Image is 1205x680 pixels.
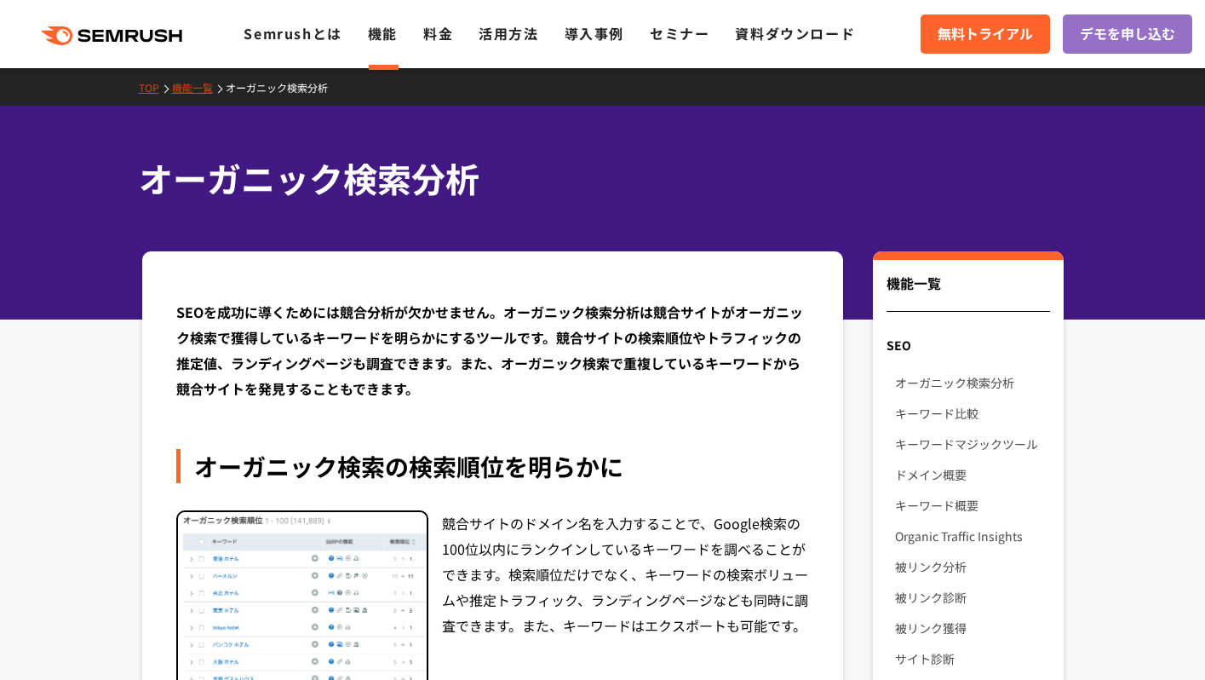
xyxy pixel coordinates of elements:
[895,429,1049,459] a: キーワードマジックツール
[895,367,1049,398] a: オーガニック検索分析
[895,490,1049,521] a: キーワード概要
[172,80,226,95] a: 機能一覧
[139,153,1050,204] h1: オーガニック検索分析
[139,80,172,95] a: TOP
[244,23,341,43] a: Semrushとは
[650,23,709,43] a: セミナー
[887,273,1049,312] div: 機能一覧
[895,613,1049,643] a: 被リンク獲得
[176,449,810,483] div: オーガニック検索の検索順位を明らかに
[1063,14,1192,54] a: デモを申し込む
[938,23,1033,45] span: 無料トライアル
[895,643,1049,674] a: サイト診断
[368,23,398,43] a: 機能
[423,23,453,43] a: 料金
[895,551,1049,582] a: 被リンク分析
[895,459,1049,490] a: ドメイン概要
[1080,23,1175,45] span: デモを申し込む
[176,299,810,401] div: SEOを成功に導くためには競合分析が欠かせません。オーガニック検索分析は競合サイトがオーガニック検索で獲得しているキーワードを明らかにするツールです。競合サイトの検索順位やトラフィックの推定値、...
[479,23,538,43] a: 活用方法
[895,582,1049,613] a: 被リンク診断
[895,521,1049,551] a: Organic Traffic Insights
[735,23,855,43] a: 資料ダウンロード
[895,398,1049,429] a: キーワード比較
[873,330,1063,360] div: SEO
[226,80,341,95] a: オーガニック検索分析
[921,14,1050,54] a: 無料トライアル
[565,23,624,43] a: 導入事例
